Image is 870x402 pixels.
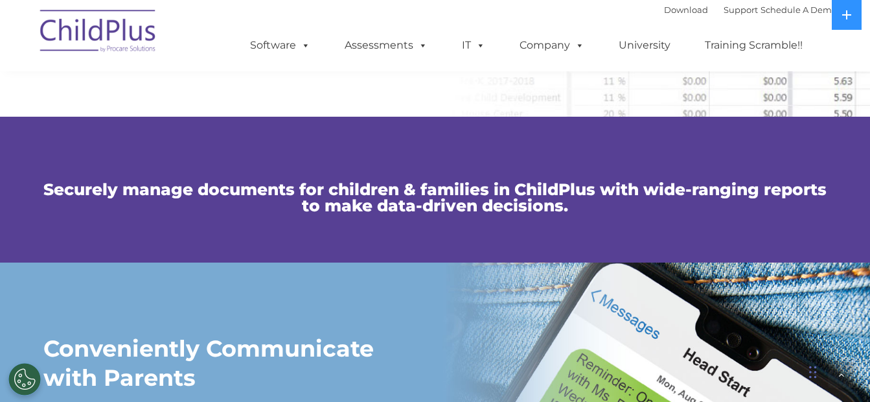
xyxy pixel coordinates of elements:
a: IT [449,32,498,58]
a: Training Scramble!! [692,32,816,58]
span: Securely manage documents for children & families in ChildPlus with wide-ranging reports to make ... [43,180,827,215]
button: Cookies Settings [8,363,41,396]
a: Assessments [332,32,441,58]
a: University [606,32,683,58]
a: Company [507,32,597,58]
a: Support [724,5,758,15]
iframe: Chat Widget [658,262,870,402]
strong: Conveniently Communicate with Parents [43,335,374,392]
font: | [664,5,837,15]
a: Software [237,32,323,58]
a: Download [664,5,708,15]
a: Schedule A Demo [761,5,837,15]
img: ChildPlus by Procare Solutions [34,1,163,65]
div: Drag [809,353,817,392]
